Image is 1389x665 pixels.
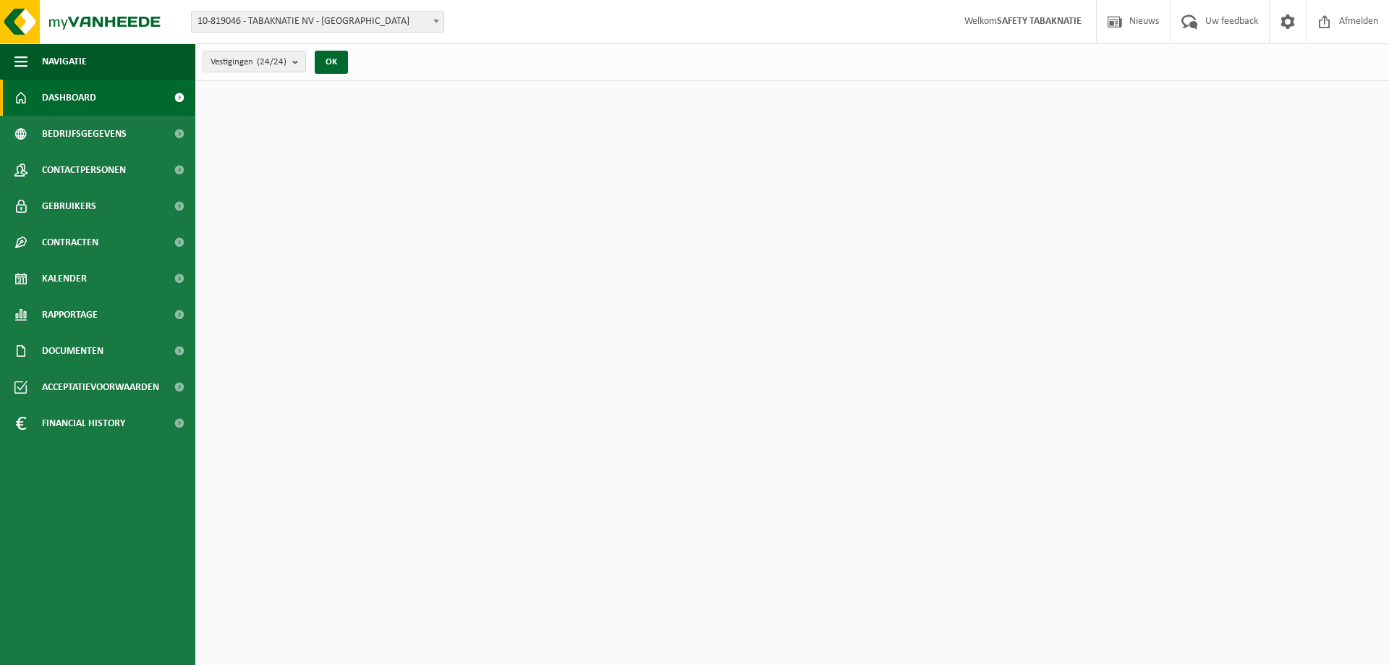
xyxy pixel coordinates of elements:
span: Acceptatievoorwaarden [42,369,159,405]
span: Contracten [42,224,98,261]
span: Financial History [42,405,125,441]
span: Rapportage [42,297,98,333]
count: (24/24) [257,57,286,67]
span: Contactpersonen [42,152,126,188]
span: 10-819046 - TABAKNATIE NV - ANTWERPEN [192,12,443,32]
span: Bedrijfsgegevens [42,116,127,152]
strong: SAFETY TABAKNATIE [997,16,1082,27]
span: Dashboard [42,80,96,116]
span: 10-819046 - TABAKNATIE NV - ANTWERPEN [191,11,444,33]
span: Vestigingen [211,51,286,73]
span: Kalender [42,261,87,297]
span: Navigatie [42,43,87,80]
button: OK [315,51,348,74]
button: Vestigingen(24/24) [203,51,306,72]
span: Documenten [42,333,103,369]
span: Gebruikers [42,188,96,224]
